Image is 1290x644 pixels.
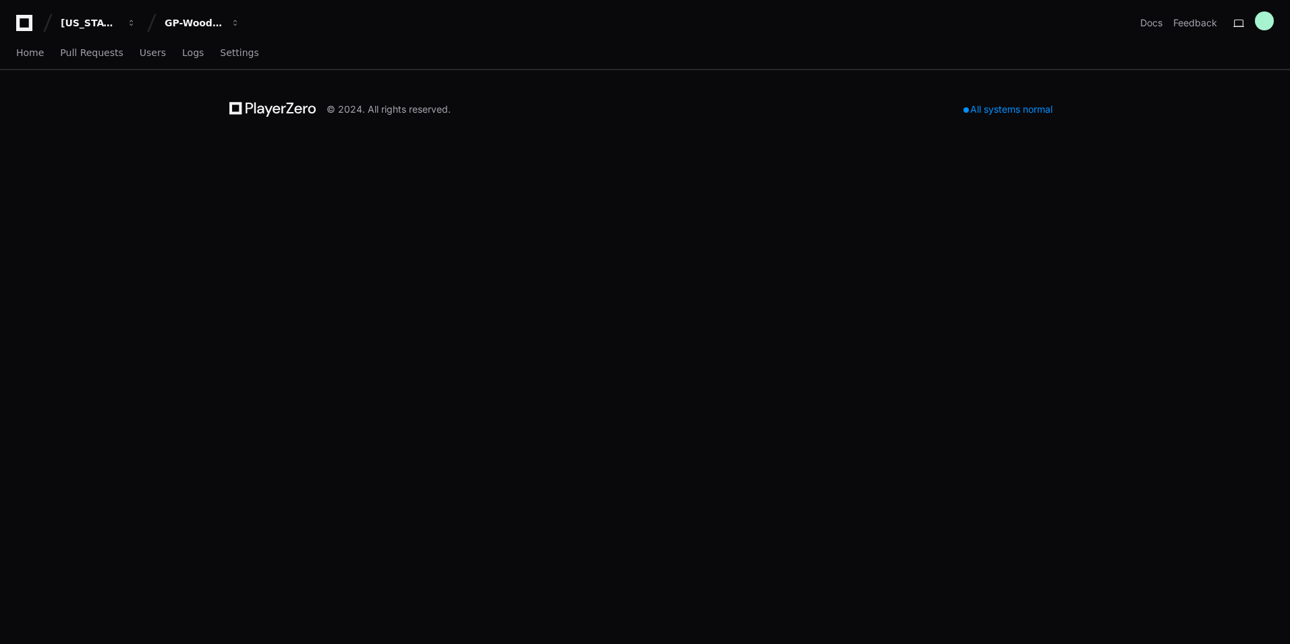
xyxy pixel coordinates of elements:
[955,100,1061,119] div: All systems normal
[61,16,119,30] div: [US_STATE] Pacific
[140,38,166,69] a: Users
[220,38,258,69] a: Settings
[140,49,166,57] span: Users
[327,103,451,116] div: © 2024. All rights reserved.
[165,16,223,30] div: GP-WoodDuck 2.0
[1173,16,1217,30] button: Feedback
[60,49,123,57] span: Pull Requests
[220,49,258,57] span: Settings
[182,38,204,69] a: Logs
[60,38,123,69] a: Pull Requests
[182,49,204,57] span: Logs
[16,49,44,57] span: Home
[159,11,246,35] button: GP-WoodDuck 2.0
[1140,16,1162,30] a: Docs
[16,38,44,69] a: Home
[55,11,142,35] button: [US_STATE] Pacific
